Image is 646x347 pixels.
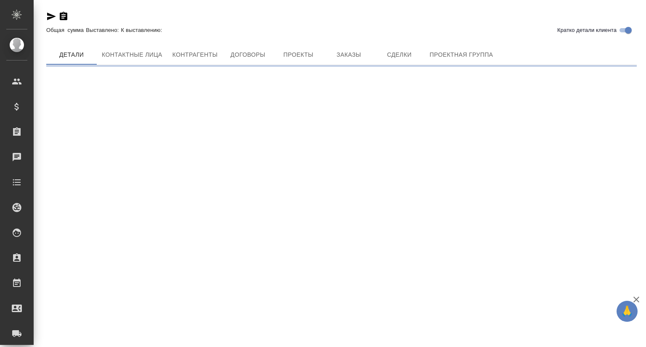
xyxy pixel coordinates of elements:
span: Проекты [278,50,318,60]
button: Скопировать ссылку [58,11,69,21]
span: Договоры [228,50,268,60]
button: Скопировать ссылку для ЯМессенджера [46,11,56,21]
span: Заказы [328,50,369,60]
span: Контрагенты [172,50,218,60]
p: К выставлению: [121,27,164,33]
p: Выставлено: [86,27,121,33]
span: Контактные лица [102,50,162,60]
span: Детали [51,50,92,60]
span: Сделки [379,50,419,60]
span: 🙏 [620,302,634,320]
span: Проектная группа [429,50,493,60]
span: Кратко детали клиента [557,26,617,34]
p: Общая сумма [46,27,86,33]
button: 🙏 [617,301,638,322]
